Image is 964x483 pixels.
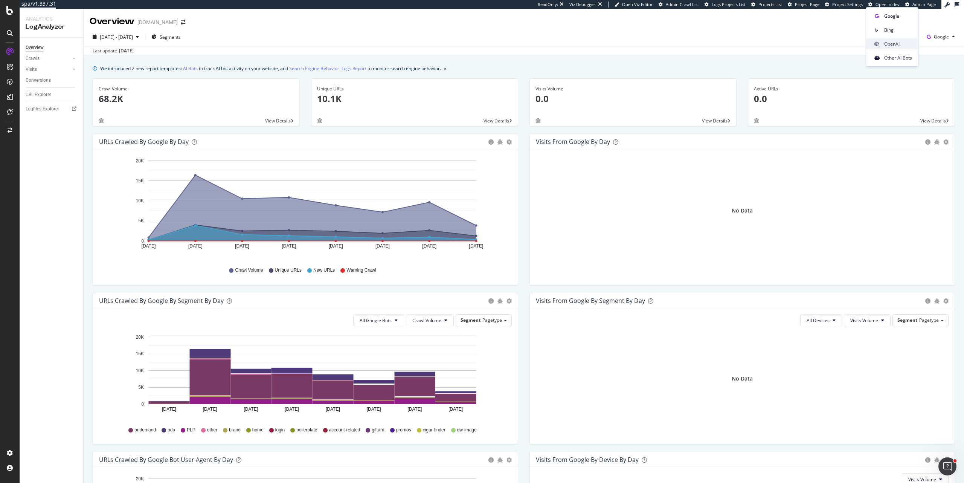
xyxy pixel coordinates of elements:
iframe: Intercom live chat [938,457,956,475]
button: Google [924,31,958,43]
span: Other AI Bots [884,55,912,61]
span: Google [884,13,912,20]
div: Last update [93,47,134,54]
button: [DATE] - [DATE] [90,31,142,43]
button: Segments [148,31,184,43]
span: Bing [884,27,912,34]
span: [DATE] - [DATE] [100,34,133,40]
div: [DATE] [119,47,134,54]
span: Google [934,34,949,40]
span: OpenAI [884,41,912,47]
span: Segments [160,34,181,40]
